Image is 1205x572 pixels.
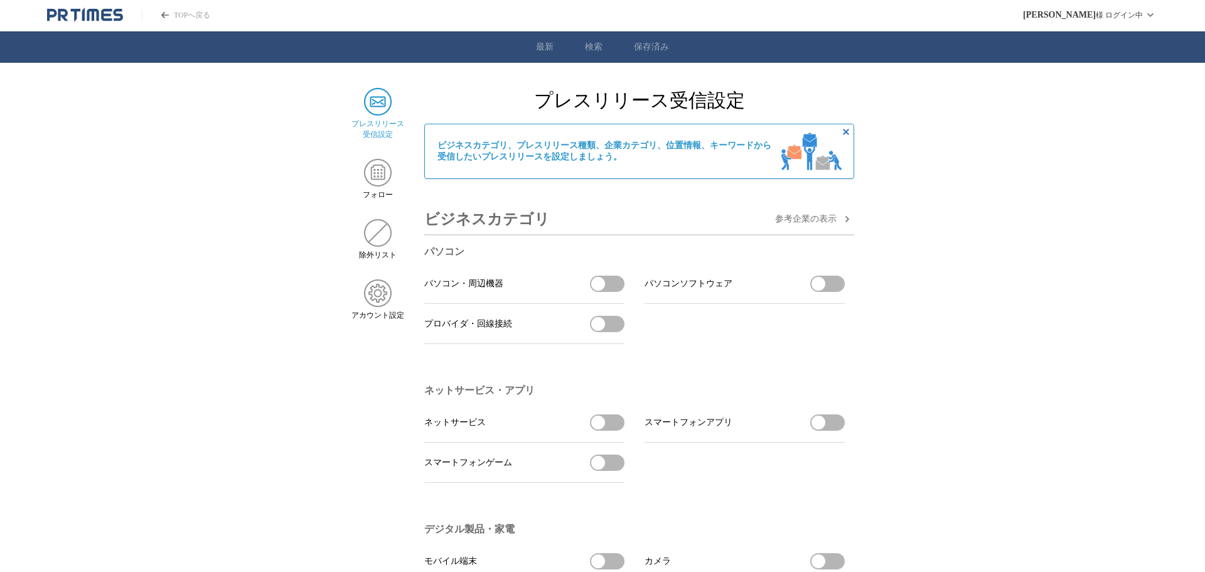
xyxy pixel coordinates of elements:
a: プレスリリース 受信設定プレスリリース 受信設定 [351,88,404,140]
span: 除外リスト [359,250,397,261]
span: フォロー [363,190,393,200]
span: スマートフォンゲーム [424,457,512,468]
a: PR TIMESのトップページはこちら [142,10,210,21]
span: アカウント設定 [351,310,404,321]
span: プレスリリース 受信設定 [351,119,404,140]
a: 保存済み [634,41,669,53]
span: [PERSON_NAME] [1023,10,1096,20]
h3: ビジネスカテゴリ [424,204,550,234]
h3: デジタル製品・家電 [424,523,845,536]
button: 非表示にする [838,124,854,139]
h3: ネットサービス・アプリ [424,384,845,397]
img: アカウント設定 [364,279,392,307]
img: 除外リスト [364,219,392,247]
span: スマートフォンアプリ [645,417,732,428]
span: カメラ [645,556,671,567]
span: モバイル端末 [424,556,477,567]
h2: プレスリリース受信設定 [424,88,854,114]
img: フォロー [364,159,392,186]
a: 最新 [536,41,554,53]
span: プロバイダ・回線接続 [424,318,512,330]
span: パソコンソフトウェア [645,278,732,289]
span: ネットサービス [424,417,486,428]
a: 検索 [585,41,602,53]
a: アカウント設定アカウント設定 [351,279,404,321]
a: PR TIMESのトップページはこちら [47,8,123,23]
span: 参考企業の 表示 [775,213,837,225]
span: ビジネスカテゴリ、プレスリリース種類、企業カテゴリ、位置情報、キーワードから 受信したいプレスリリースを設定しましょう。 [437,140,771,163]
a: 除外リスト除外リスト [351,219,404,261]
h3: パソコン [424,246,845,259]
button: 参考企業の表示 [775,212,854,227]
img: プレスリリース 受信設定 [364,88,392,116]
span: パソコン・周辺機器 [424,278,503,289]
a: フォローフォロー [351,159,404,200]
